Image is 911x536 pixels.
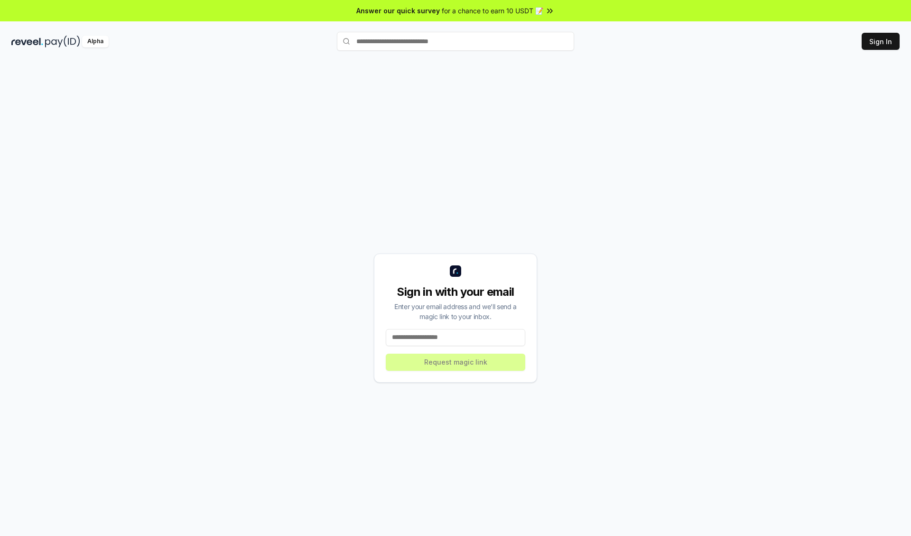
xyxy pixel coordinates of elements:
img: reveel_dark [11,36,43,47]
button: Sign In [862,33,900,50]
img: logo_small [450,265,461,277]
span: Answer our quick survey [356,6,440,16]
img: pay_id [45,36,80,47]
div: Sign in with your email [386,284,525,300]
span: for a chance to earn 10 USDT 📝 [442,6,543,16]
div: Alpha [82,36,109,47]
div: Enter your email address and we’ll send a magic link to your inbox. [386,301,525,321]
